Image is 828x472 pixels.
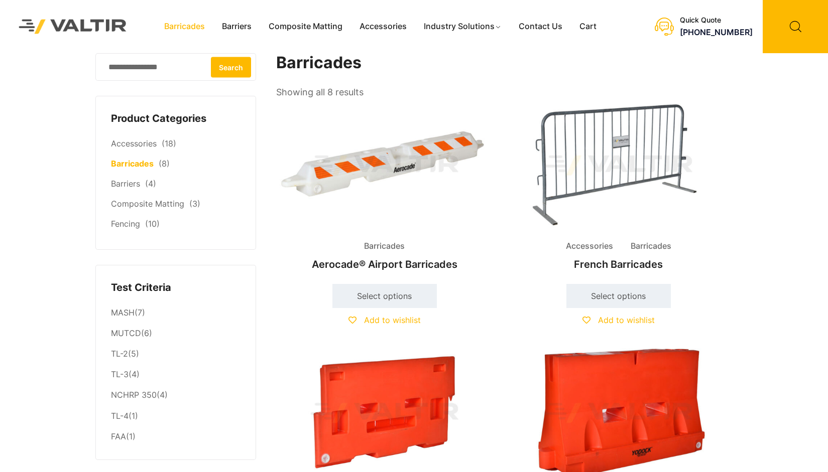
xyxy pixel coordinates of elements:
[260,19,351,34] a: Composite Matting
[111,411,129,421] a: TL-4
[111,179,140,189] a: Barriers
[145,219,160,229] span: (10)
[558,239,621,254] span: Accessories
[582,315,655,325] a: Add to wishlist
[357,239,412,254] span: Barricades
[111,390,157,400] a: NCHRP 350
[276,100,493,275] a: BarricadesAerocade® Airport Barricades
[111,219,140,229] a: Fencing
[111,307,135,318] a: MASH
[111,426,241,444] li: (1)
[111,328,141,338] a: MUTCD
[159,159,170,169] span: (8)
[111,138,157,148] a: Accessories
[8,8,138,45] img: Valtir Rentals
[111,324,241,344] li: (6)
[111,280,241,295] h4: Test Criteria
[351,19,415,34] a: Accessories
[162,138,176,148] span: (18)
[680,27,753,37] a: [PHONE_NUMBER]
[680,16,753,25] div: Quick Quote
[276,84,364,101] p: Showing all 8 results
[213,19,260,34] a: Barriers
[111,406,241,426] li: (1)
[623,239,679,254] span: Barricades
[111,344,241,365] li: (5)
[111,111,241,126] h4: Product Categories
[415,19,510,34] a: Industry Solutions
[156,19,213,34] a: Barricades
[276,253,493,275] h2: Aerocade® Airport Barricades
[111,159,154,169] a: Barricades
[189,199,200,209] span: (3)
[111,431,126,441] a: FAA
[332,284,437,308] a: Select options for “Aerocade® Airport Barricades”
[111,302,241,323] li: (7)
[111,199,184,209] a: Composite Matting
[276,53,728,73] h1: Barricades
[348,315,421,325] a: Add to wishlist
[566,284,671,308] a: Select options for “French Barricades”
[510,253,727,275] h2: French Barricades
[510,19,571,34] a: Contact Us
[571,19,605,34] a: Cart
[111,369,129,379] a: TL-3
[145,179,156,189] span: (4)
[211,57,251,77] button: Search
[598,315,655,325] span: Add to wishlist
[111,349,128,359] a: TL-2
[364,315,421,325] span: Add to wishlist
[111,385,241,406] li: (4)
[111,365,241,385] li: (4)
[510,100,727,275] a: Accessories BarricadesFrench Barricades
